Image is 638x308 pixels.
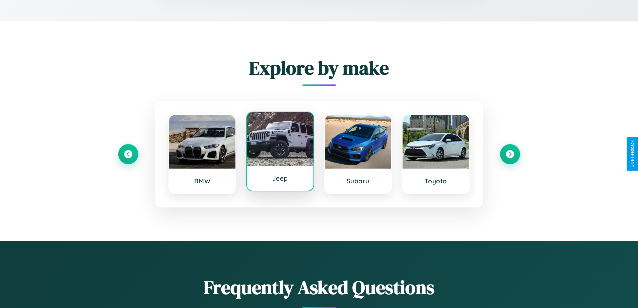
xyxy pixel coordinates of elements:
[630,140,635,168] div: Give Feedback
[118,55,520,81] h2: Explore by make
[176,177,229,185] h3: BMW
[254,174,307,182] h3: Jeep
[332,177,385,185] h3: Subaru
[118,274,520,300] h2: Frequently Asked Questions
[409,177,463,185] h3: Toyota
